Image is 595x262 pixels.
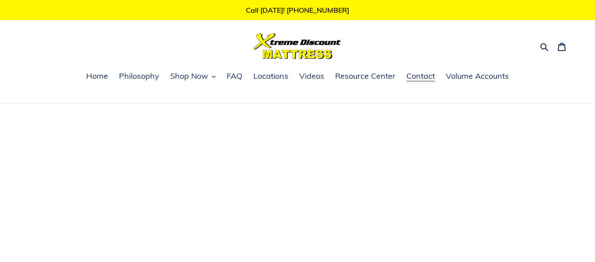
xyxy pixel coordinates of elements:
[299,71,324,81] span: Videos
[446,71,509,81] span: Volume Accounts
[254,33,341,59] img: Xtreme Discount Mattress
[170,71,208,81] span: Shop Now
[222,70,247,83] a: FAQ
[86,71,108,81] span: Home
[402,70,439,83] a: Contact
[331,70,400,83] a: Resource Center
[249,70,293,83] a: Locations
[406,71,435,81] span: Contact
[295,70,329,83] a: Videos
[119,71,159,81] span: Philosophy
[253,71,288,81] span: Locations
[227,71,242,81] span: FAQ
[335,71,395,81] span: Resource Center
[82,70,112,83] a: Home
[115,70,164,83] a: Philosophy
[166,70,220,83] button: Shop Now
[441,70,513,83] a: Volume Accounts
